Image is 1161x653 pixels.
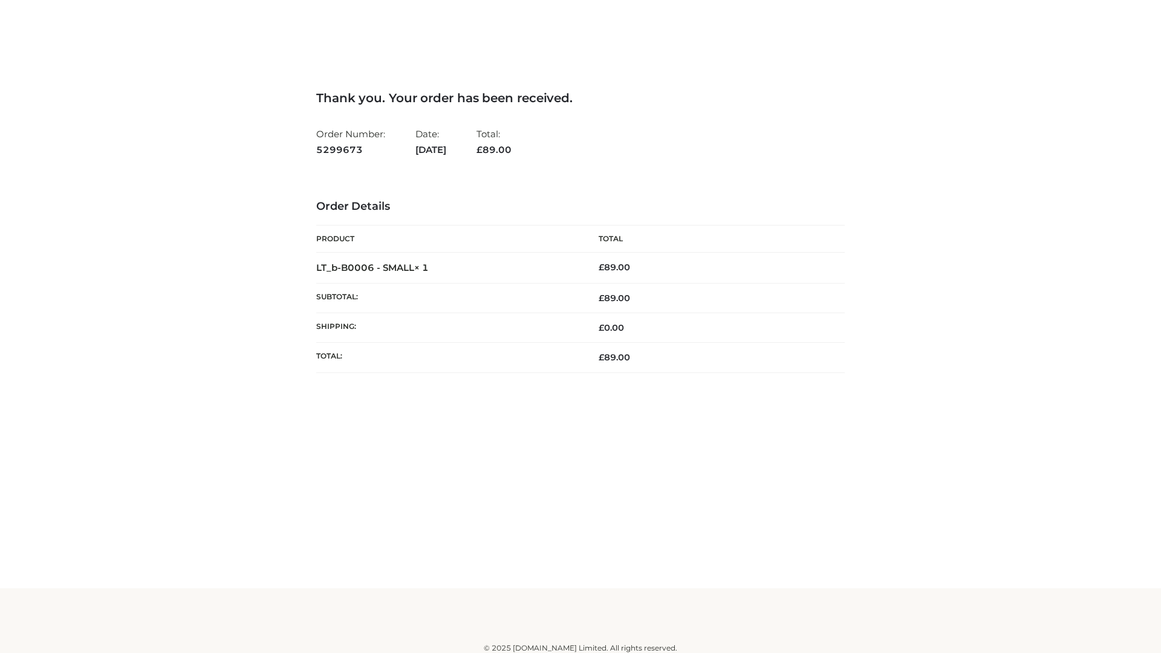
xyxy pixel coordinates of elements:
[316,142,385,158] strong: 5299673
[316,91,845,105] h3: Thank you. Your order has been received.
[599,293,630,304] span: 89.00
[599,352,630,363] span: 89.00
[316,200,845,213] h3: Order Details
[580,226,845,253] th: Total
[316,343,580,372] th: Total:
[316,262,429,273] strong: LT_b-B0006 - SMALL
[316,123,385,160] li: Order Number:
[415,142,446,158] strong: [DATE]
[599,322,604,333] span: £
[599,322,624,333] bdi: 0.00
[599,262,630,273] bdi: 89.00
[415,123,446,160] li: Date:
[599,352,604,363] span: £
[476,144,512,155] span: 89.00
[476,144,483,155] span: £
[599,262,604,273] span: £
[316,313,580,343] th: Shipping:
[316,226,580,253] th: Product
[476,123,512,160] li: Total:
[414,262,429,273] strong: × 1
[316,283,580,313] th: Subtotal:
[599,293,604,304] span: £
